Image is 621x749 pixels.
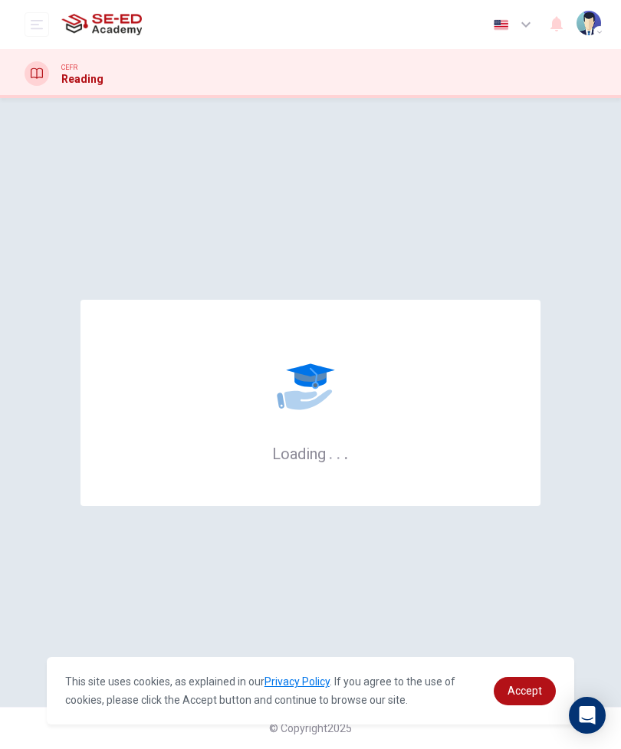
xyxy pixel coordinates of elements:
img: en [491,19,511,31]
h1: Reading [61,73,103,85]
span: Accept [508,685,542,697]
span: This site uses cookies, as explained in our . If you agree to the use of cookies, please click th... [65,675,455,706]
a: dismiss cookie message [494,677,556,705]
span: CEFR [61,62,77,73]
span: © Copyright 2025 [269,722,352,734]
h6: . [343,439,349,465]
img: Profile picture [577,11,601,35]
img: SE-ED Academy logo [61,9,142,40]
a: Privacy Policy [264,675,330,688]
h6: . [336,439,341,465]
button: open mobile menu [25,12,49,37]
div: cookieconsent [47,657,575,724]
h6: Loading [272,443,349,463]
div: Open Intercom Messenger [569,697,606,734]
h6: . [328,439,333,465]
